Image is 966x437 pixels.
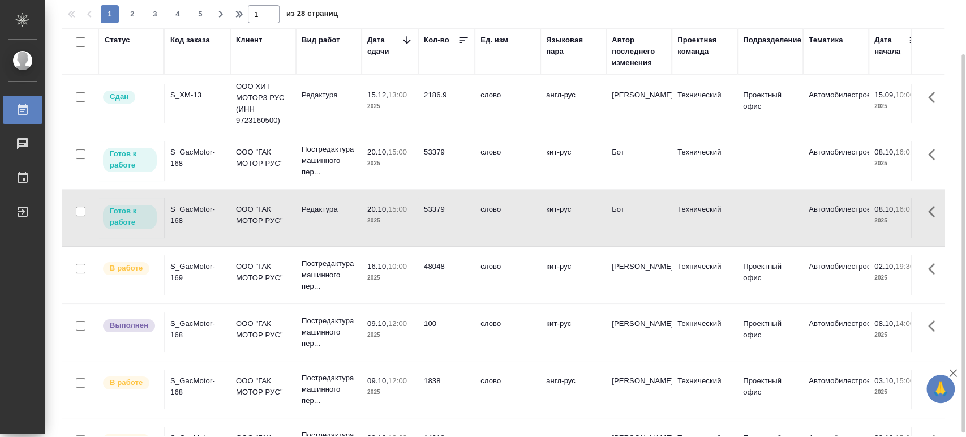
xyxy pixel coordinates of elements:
[123,8,141,20] span: 2
[418,198,475,238] td: 53379
[921,312,948,340] button: Здесь прячутся важные кнопки
[302,89,356,101] p: Редактура
[475,312,540,352] td: слово
[170,147,225,169] div: S_GacMotor-168
[672,255,737,295] td: Технический
[236,318,290,341] p: ООО "ГАК МОТОР РУС"
[546,35,600,57] div: Языковая пара
[540,84,606,123] td: англ-рус
[146,5,164,23] button: 3
[672,84,737,123] td: Технический
[418,255,475,295] td: 48048
[874,262,895,271] p: 02.10,
[191,5,209,23] button: 5
[110,205,150,228] p: Готов к работе
[170,261,225,284] div: S_GacMotor-169
[737,255,803,295] td: Проектный офис
[921,370,948,397] button: Здесь прячутся важные кнопки
[612,35,666,68] div: Автор последнего изменения
[110,148,150,171] p: Готов к работе
[424,35,449,46] div: Кол-во
[302,204,356,215] p: Редактура
[102,89,158,105] div: Менеджер проверил работу исполнителя, передает ее на следующий этап
[895,319,914,328] p: 14:00
[302,258,356,292] p: Постредактура машинного пер...
[169,8,187,20] span: 4
[367,101,413,112] p: 2025
[874,329,920,341] p: 2025
[123,5,141,23] button: 2
[874,148,895,156] p: 08.10,
[606,198,672,238] td: Бот
[895,262,914,271] p: 19:30
[170,204,225,226] div: S_GacMotor-168
[540,312,606,352] td: кит-рус
[367,387,413,398] p: 2025
[388,262,407,271] p: 10:00
[388,91,407,99] p: 13:00
[110,320,148,331] p: Выполнен
[475,370,540,409] td: слово
[236,35,262,46] div: Клиент
[236,147,290,169] p: ООО "ГАК МОТОР РУС"
[480,35,508,46] div: Ед. изм
[809,261,863,272] p: Автомобилестроение
[236,375,290,398] p: ООО "ГАК МОТОР РУС"
[874,376,895,385] p: 03.10,
[102,375,158,391] div: Исполнитель выполняет работу
[672,198,737,238] td: Технический
[874,387,920,398] p: 2025
[606,255,672,295] td: [PERSON_NAME]
[418,84,475,123] td: 2186.9
[236,204,290,226] p: ООО "ГАК МОТОР РУС"
[737,370,803,409] td: Проектный офис
[874,319,895,328] p: 08.10,
[540,141,606,181] td: кит-рус
[302,315,356,349] p: Постредактура машинного пер...
[236,261,290,284] p: ООО "ГАК МОТОР РУС"
[895,148,914,156] p: 16:01
[672,312,737,352] td: Технический
[921,255,948,282] button: Здесь прячутся важные кнопки
[809,204,863,215] p: Автомобилестроение
[475,141,540,181] td: слово
[540,255,606,295] td: кит-рус
[895,91,914,99] p: 10:00
[677,35,732,57] div: Проектная команда
[169,5,187,23] button: 4
[737,84,803,123] td: Проектный офис
[737,312,803,352] td: Проектный офис
[367,91,388,99] p: 15.12,
[105,35,130,46] div: Статус
[895,205,914,213] p: 16:01
[418,370,475,409] td: 1838
[302,35,340,46] div: Вид работ
[302,372,356,406] p: Постредактура машинного пер...
[102,204,158,230] div: Исполнитель может приступить к работе
[475,84,540,123] td: слово
[874,205,895,213] p: 08.10,
[110,263,143,274] p: В работе
[921,198,948,225] button: Здесь прячутся важные кнопки
[367,329,413,341] p: 2025
[146,8,164,20] span: 3
[809,147,863,158] p: Автомобилестроение
[388,376,407,385] p: 12:00
[367,148,388,156] p: 20.10,
[809,35,843,46] div: Тематика
[367,158,413,169] p: 2025
[672,141,737,181] td: Технический
[606,370,672,409] td: [PERSON_NAME]
[475,255,540,295] td: слово
[540,370,606,409] td: англ-рус
[874,101,920,112] p: 2025
[367,205,388,213] p: 20.10,
[921,141,948,168] button: Здесь прячутся важные кнопки
[672,370,737,409] td: Технический
[367,319,388,328] p: 09.10,
[606,312,672,352] td: [PERSON_NAME]
[367,272,413,284] p: 2025
[388,319,407,328] p: 12:00
[475,198,540,238] td: слово
[367,262,388,271] p: 16.10,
